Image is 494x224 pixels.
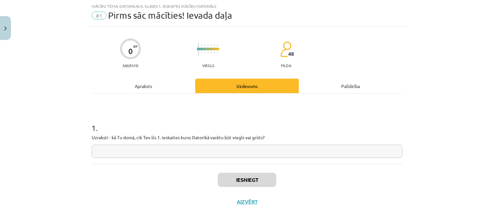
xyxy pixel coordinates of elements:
img: icon-short-line-57e1e144782c952c97e751825c79c345078a6d821885a25fce030b3d8c18986b.svg [201,44,202,46]
img: icon-short-line-57e1e144782c952c97e751825c79c345078a6d821885a25fce030b3d8c18986b.svg [214,44,215,46]
div: Apraksts [92,79,195,93]
img: icon-short-line-57e1e144782c952c97e751825c79c345078a6d821885a25fce030b3d8c18986b.svg [201,52,202,54]
img: icon-short-line-57e1e144782c952c97e751825c79c345078a6d821885a25fce030b3d8c18986b.svg [217,52,218,54]
span: #1 [92,12,106,19]
p: Uzraksti - kā Tu domā, cik Tev šis 1. ieskaites kurss Datorikā varētu būt viegls vai grūts? [92,134,402,141]
h1: 1 . [92,112,402,132]
img: icon-long-line-d9ea69661e0d244f92f715978eff75569469978d946b2353a9bb055b3ed8787d.svg [198,43,199,55]
p: pilda [281,63,291,68]
span: XP [133,44,137,48]
button: Aizvērt [235,199,259,205]
p: Viegls [202,63,214,68]
div: Palīdzība [299,79,402,93]
div: Mācību tēma: Datorikas 8. klases 1. ieskaites mācību materiāls [92,4,402,8]
img: students-c634bb4e5e11cddfef0936a35e636f08e4e9abd3cc4e673bd6f9a4125e45ecb1.svg [280,41,291,57]
img: icon-short-line-57e1e144782c952c97e751825c79c345078a6d821885a25fce030b3d8c18986b.svg [211,44,212,46]
img: icon-short-line-57e1e144782c952c97e751825c79c345078a6d821885a25fce030b3d8c18986b.svg [211,52,212,54]
span: Pirms sāc mācīties! Ievada daļa [108,10,232,21]
div: Uzdevums [195,79,299,93]
p: Saņemsi [120,63,141,68]
div: 0 [128,47,133,56]
button: Iesniegt [218,173,276,187]
img: icon-short-line-57e1e144782c952c97e751825c79c345078a6d821885a25fce030b3d8c18986b.svg [214,52,215,54]
img: icon-short-line-57e1e144782c952c97e751825c79c345078a6d821885a25fce030b3d8c18986b.svg [217,44,218,46]
img: icon-close-lesson-0947bae3869378f0d4975bcd49f059093ad1ed9edebbc8119c70593378902aed.svg [4,26,7,31]
span: 48 [288,51,294,57]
